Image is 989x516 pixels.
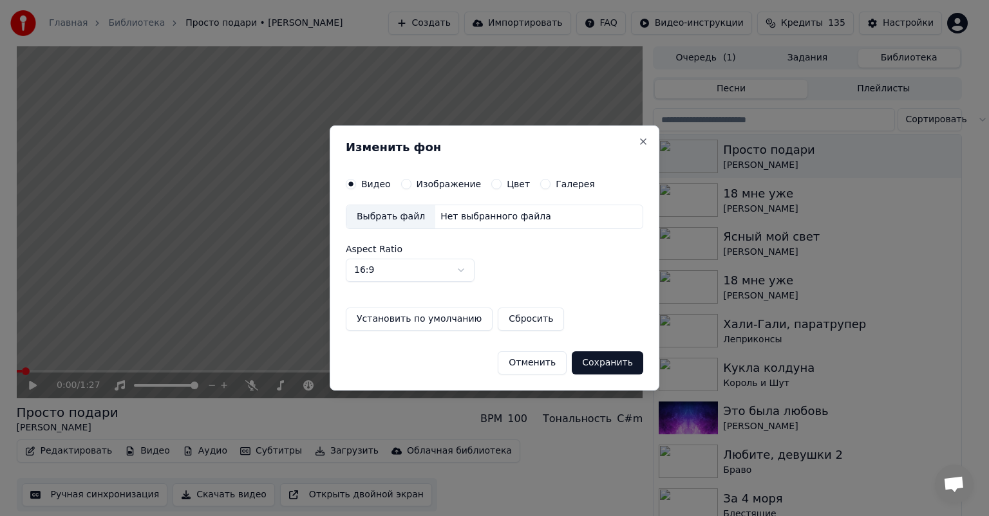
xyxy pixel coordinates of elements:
[346,244,643,253] label: Aspect Ratio
[572,351,643,374] button: Сохранить
[498,308,564,331] button: Сбросить
[435,210,556,223] div: Нет выбранного файла
[556,180,595,189] label: Галерея
[417,180,482,189] label: Изображение
[507,180,530,189] label: Цвет
[361,180,391,189] label: Видео
[346,308,493,331] button: Установить по умолчанию
[346,142,643,153] h2: Изменить фон
[498,351,567,374] button: Отменить
[346,205,435,228] div: Выбрать файл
